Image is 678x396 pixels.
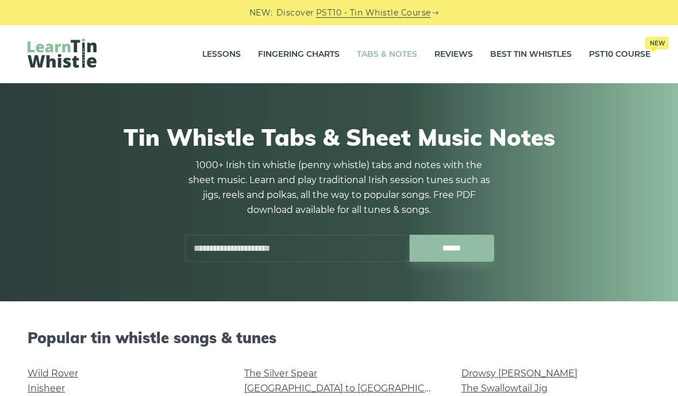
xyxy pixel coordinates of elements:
span: New [645,37,669,49]
a: PST10 CourseNew [589,40,650,69]
a: Wild Rover [28,368,78,379]
h2: Popular tin whistle songs & tunes [28,329,650,347]
a: Tabs & Notes [357,40,417,69]
h1: Tin Whistle Tabs & Sheet Music Notes [33,123,645,151]
a: Best Tin Whistles [490,40,572,69]
a: Drowsy [PERSON_NAME] [461,368,577,379]
a: Inisheer [28,383,65,394]
a: The Swallowtail Jig [461,383,548,394]
p: 1000+ Irish tin whistle (penny whistle) tabs and notes with the sheet music. Learn and play tradi... [184,158,494,218]
a: Lessons [202,40,241,69]
a: The Silver Spear [244,368,317,379]
a: Reviews [434,40,473,69]
a: Fingering Charts [258,40,340,69]
img: LearnTinWhistle.com [28,38,97,68]
a: [GEOGRAPHIC_DATA] to [GEOGRAPHIC_DATA] [244,383,456,394]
